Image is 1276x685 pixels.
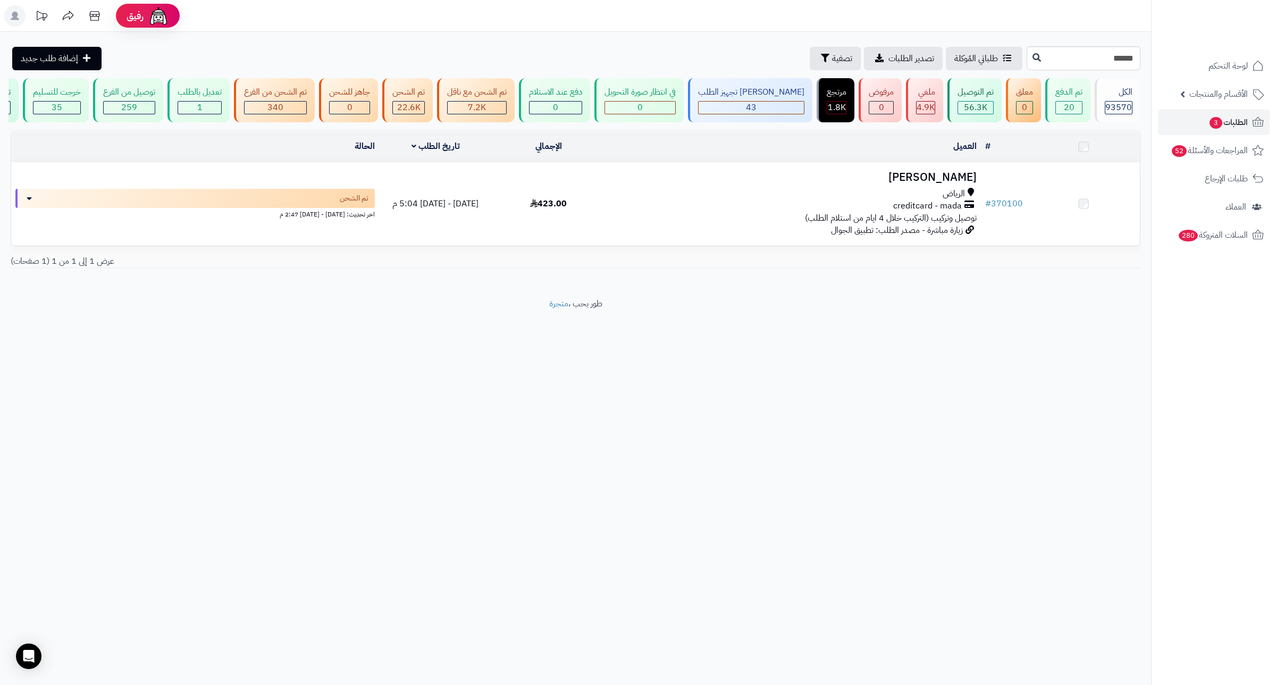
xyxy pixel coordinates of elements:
span: 259 [121,101,137,114]
a: الحالة [355,140,375,153]
div: مرتجع [827,86,846,98]
a: إضافة طلب جديد [12,47,102,70]
div: 0 [330,102,370,114]
div: تم التوصيل [958,86,994,98]
div: تم الشحن [392,86,425,98]
span: تم الشحن [340,193,368,204]
div: 1793 [827,102,846,114]
a: متجرة [549,297,568,310]
div: اخر تحديث: [DATE] - [DATE] 2:47 م [15,208,375,219]
a: الكل93570 [1093,78,1143,122]
div: 35 [33,102,80,114]
span: 4.9K [917,101,935,114]
a: تم التوصيل 56.3K [945,78,1004,122]
span: 423.00 [530,197,567,210]
span: 35 [52,101,62,114]
span: 0 [553,101,558,114]
a: تم الشحن من الفرع 340 [232,78,317,122]
span: طلباتي المُوكلة [954,52,998,65]
a: تعديل بالطلب 1 [165,78,232,122]
div: 259 [104,102,155,114]
div: 56289 [958,102,993,114]
div: معلق [1016,86,1033,98]
span: creditcard - mada [893,200,962,212]
a: #370100 [985,197,1023,210]
span: الطلبات [1208,115,1248,130]
a: لوحة التحكم [1158,53,1270,79]
span: إضافة طلب جديد [21,52,78,65]
span: طلبات الإرجاع [1205,171,1248,186]
a: تاريخ الطلب [412,140,460,153]
span: 1.8K [828,101,846,114]
a: طلباتي المُوكلة [946,47,1022,70]
span: 0 [347,101,352,114]
div: الكل [1105,86,1132,98]
span: المراجعات والأسئلة [1171,143,1248,158]
span: السلات المتروكة [1178,228,1248,243]
div: 340 [245,102,306,114]
span: 93570 [1105,101,1132,114]
div: خرجت للتسليم [33,86,81,98]
div: تم الشحن من الفرع [244,86,307,98]
span: 56.3K [964,101,987,114]
a: السلات المتروكة280 [1158,222,1270,248]
a: معلق 0 [1004,78,1043,122]
span: زيارة مباشرة - مصدر الطلب: تطبيق الجوال [831,224,963,237]
div: توصيل من الفرع [103,86,155,98]
img: ai-face.png [148,5,169,27]
span: 340 [267,101,283,114]
div: 0 [869,102,893,114]
div: Open Intercom Messenger [16,644,41,669]
span: 20 [1064,101,1074,114]
a: خرجت للتسليم 35 [21,78,91,122]
a: في انتظار صورة التحويل 0 [592,78,686,122]
a: مرتجع 1.8K [815,78,857,122]
span: 3 [1210,117,1222,129]
span: تصفية [832,52,852,65]
div: 4944 [917,102,935,114]
span: 43 [746,101,757,114]
span: 0 [879,101,884,114]
span: العملاء [1225,199,1246,214]
span: الأقسام والمنتجات [1189,87,1248,102]
span: 22.6K [397,101,421,114]
div: 43 [699,102,804,114]
div: 1 [178,102,221,114]
a: الطلبات3 [1158,110,1270,135]
div: 20 [1056,102,1082,114]
button: تصفية [810,47,861,70]
div: عرض 1 إلى 1 من 1 (1 صفحات) [3,255,576,268]
span: 0 [1022,101,1027,114]
a: الإجمالي [535,140,562,153]
div: [PERSON_NAME] تجهيز الطلب [698,86,804,98]
div: 22585 [393,102,424,114]
span: تصدير الطلبات [888,52,934,65]
a: ملغي 4.9K [904,78,945,122]
span: 7.2K [468,101,486,114]
a: تم الدفع 20 [1043,78,1093,122]
a: المراجعات والأسئلة52 [1158,138,1270,163]
div: تم الشحن مع ناقل [447,86,507,98]
div: 0 [530,102,582,114]
span: 52 [1172,145,1187,157]
div: تعديل بالطلب [178,86,222,98]
div: دفع عند الاستلام [529,86,582,98]
a: [PERSON_NAME] تجهيز الطلب 43 [686,78,815,122]
span: 280 [1179,230,1198,241]
div: ملغي [916,86,935,98]
a: تصدير الطلبات [864,47,943,70]
a: دفع عند الاستلام 0 [517,78,592,122]
a: تم الشحن 22.6K [380,78,435,122]
span: رفيق [127,10,144,22]
span: [DATE] - [DATE] 5:04 م [392,197,478,210]
div: 0 [605,102,675,114]
span: 0 [637,101,643,114]
h3: [PERSON_NAME] [609,171,977,183]
a: العملاء [1158,194,1270,220]
span: الرياض [943,188,965,200]
div: 7223 [448,102,506,114]
a: العميل [953,140,977,153]
div: جاهز للشحن [329,86,370,98]
a: مرفوض 0 [857,78,904,122]
div: تم الدفع [1055,86,1082,98]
